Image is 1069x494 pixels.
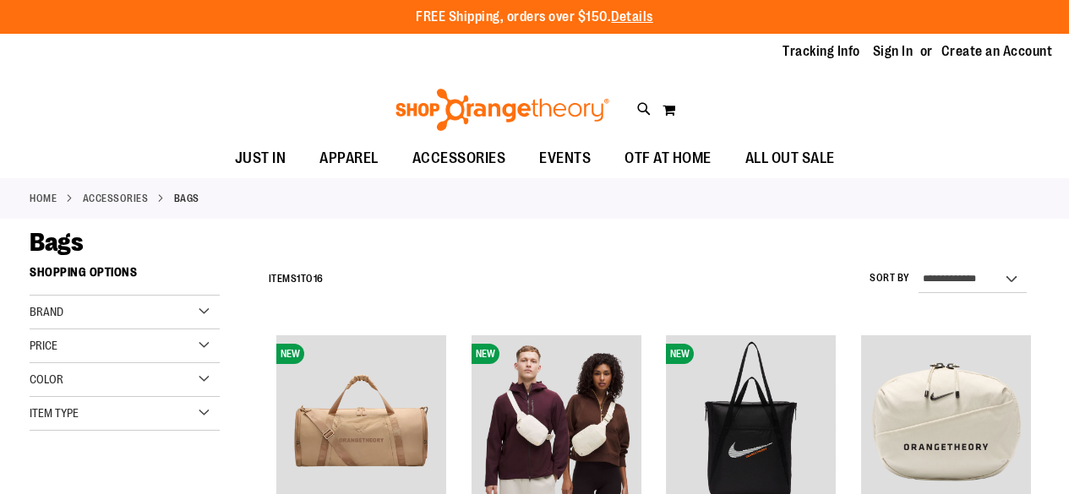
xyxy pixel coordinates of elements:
h2: Items to [269,266,324,292]
label: Sort By [870,271,910,285]
span: EVENTS [539,139,591,177]
span: JUST IN [235,139,286,177]
span: ACCESSORIES [412,139,506,177]
p: FREE Shipping, orders over $150. [416,8,653,27]
span: Bags [30,228,83,257]
span: 16 [314,273,324,285]
span: Price [30,339,57,352]
span: NEW [666,344,694,364]
a: Tracking Info [783,42,860,61]
strong: Shopping Options [30,258,220,296]
a: ACCESSORIES [83,191,149,206]
span: 1 [297,273,301,285]
span: NEW [276,344,304,364]
span: ALL OUT SALE [745,139,835,177]
span: Item Type [30,406,79,420]
a: Sign In [873,42,914,61]
span: OTF AT HOME [624,139,712,177]
img: Shop Orangetheory [393,89,612,131]
span: APPAREL [319,139,379,177]
strong: Bags [174,191,199,206]
span: NEW [472,344,499,364]
span: Brand [30,305,63,318]
span: Color [30,372,63,386]
a: Create an Account [941,42,1053,61]
a: Home [30,191,57,206]
a: Details [611,9,653,24]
